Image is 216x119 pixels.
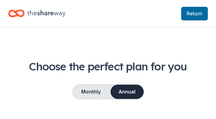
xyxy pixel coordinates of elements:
[8,60,208,73] h1: Choose the perfect plan for you
[73,85,109,99] button: Monthly
[187,10,202,18] span: Return
[111,85,144,99] button: Annual
[181,7,208,20] a: Return
[8,5,66,21] a: Home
